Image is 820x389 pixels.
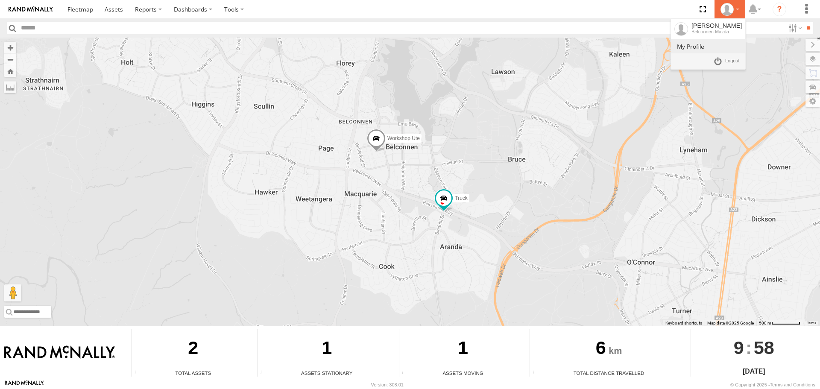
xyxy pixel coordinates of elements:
[717,3,742,16] div: paul stamatis
[399,369,527,377] div: Assets Moving
[691,22,742,29] div: [PERSON_NAME]
[734,329,744,366] span: 9
[773,3,786,16] i: ?
[785,22,803,34] label: Search Filter Options
[258,329,396,369] div: 1
[730,382,815,387] div: © Copyright 2025 -
[691,29,742,34] div: Belconnen Mazda
[4,42,16,53] button: Zoom in
[754,329,774,366] span: 58
[665,320,702,326] button: Keyboard shortcuts
[530,369,687,377] div: Total Distance Travelled
[9,6,53,12] img: rand-logo.svg
[399,329,527,369] div: 1
[258,370,271,377] div: Total number of assets current stationary.
[4,284,21,301] button: Drag Pegman onto the map to open Street View
[4,81,16,93] label: Measure
[258,369,396,377] div: Assets Stationary
[691,366,817,377] div: [DATE]
[759,321,771,325] span: 500 m
[455,195,468,201] span: Truck
[132,370,145,377] div: Total number of Enabled Assets
[4,53,16,65] button: Zoom out
[132,329,254,369] div: 2
[756,320,803,326] button: Map Scale: 500 m per 64 pixels
[707,321,754,325] span: Map data ©2025 Google
[691,329,817,366] div: :
[770,382,815,387] a: Terms and Conditions
[132,369,254,377] div: Total Assets
[807,321,816,325] a: Terms (opens in new tab)
[5,380,44,389] a: Visit our Website
[530,329,687,369] div: 6
[805,95,820,107] label: Map Settings
[387,135,420,141] span: Workshop Ute
[4,345,115,360] img: Rand McNally
[371,382,404,387] div: Version: 308.01
[399,370,412,377] div: Total number of assets current in transit.
[530,370,543,377] div: Total distance travelled by all assets within specified date range and applied filters
[4,65,16,77] button: Zoom Home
